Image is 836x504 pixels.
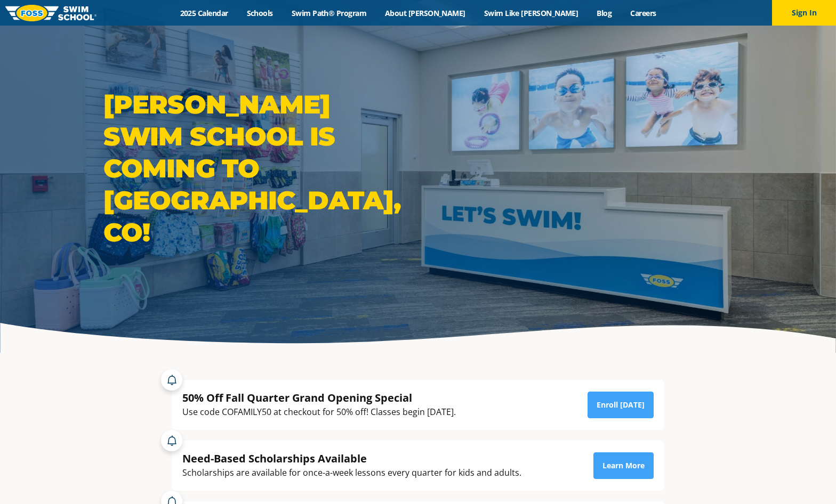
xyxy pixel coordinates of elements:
a: Schools [237,8,282,18]
a: Swim Path® Program [282,8,375,18]
div: 50% Off Fall Quarter Grand Opening Special [182,391,456,405]
a: Learn More [593,452,654,479]
div: Need-Based Scholarships Available [182,451,521,466]
div: Scholarships are available for once-a-week lessons every quarter for kids and adults. [182,466,521,480]
a: 2025 Calendar [171,8,237,18]
img: FOSS Swim School Logo [5,5,97,21]
h1: [PERSON_NAME] Swim School is coming to [GEOGRAPHIC_DATA], CO! [103,88,413,248]
a: About [PERSON_NAME] [376,8,475,18]
a: Swim Like [PERSON_NAME] [475,8,588,18]
a: Blog [588,8,621,18]
a: Careers [621,8,665,18]
div: Use code COFAMILY50 at checkout for 50% off! Classes begin [DATE]. [182,405,456,419]
a: Enroll [DATE] [588,392,654,418]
